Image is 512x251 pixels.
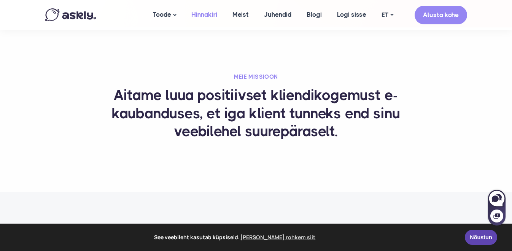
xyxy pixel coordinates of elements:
a: Alusta kohe [415,6,467,24]
a: ET [374,10,401,21]
span: See veebileht kasutab küpsiseid. [11,232,460,243]
a: learn more about cookies [240,232,317,243]
a: Nõustun [465,230,497,245]
h2: Meie missioon [81,73,431,81]
h3: Aitame luua positiivset kliendikogemust e-kaubanduses, et iga klient tunneks end sinu veebilehel ... [81,86,431,141]
img: Askly [45,8,96,21]
iframe: Askly chat [487,188,506,226]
